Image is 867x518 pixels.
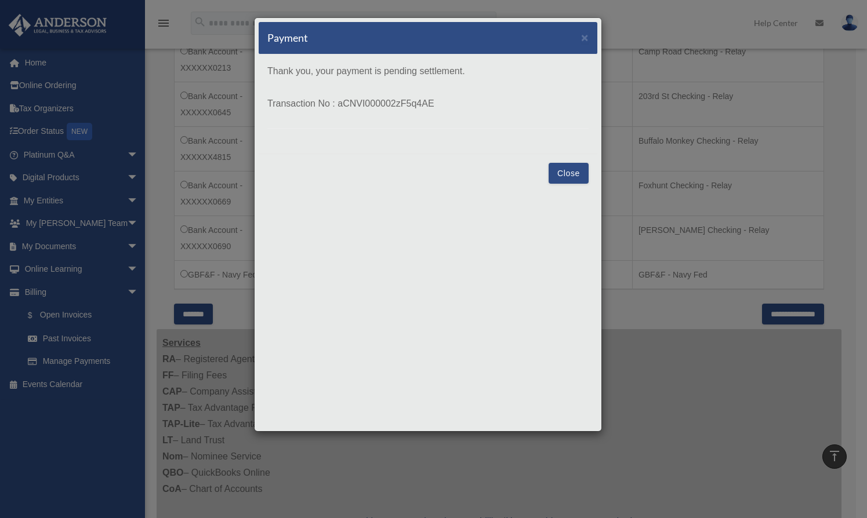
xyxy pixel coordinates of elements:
button: Close [581,31,589,43]
button: Close [549,163,589,184]
p: Thank you, your payment is pending settlement. [267,63,589,79]
h5: Payment [267,31,308,45]
p: Transaction No : aCNVI000002zF5q4AE [267,96,589,112]
span: × [581,31,589,44]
